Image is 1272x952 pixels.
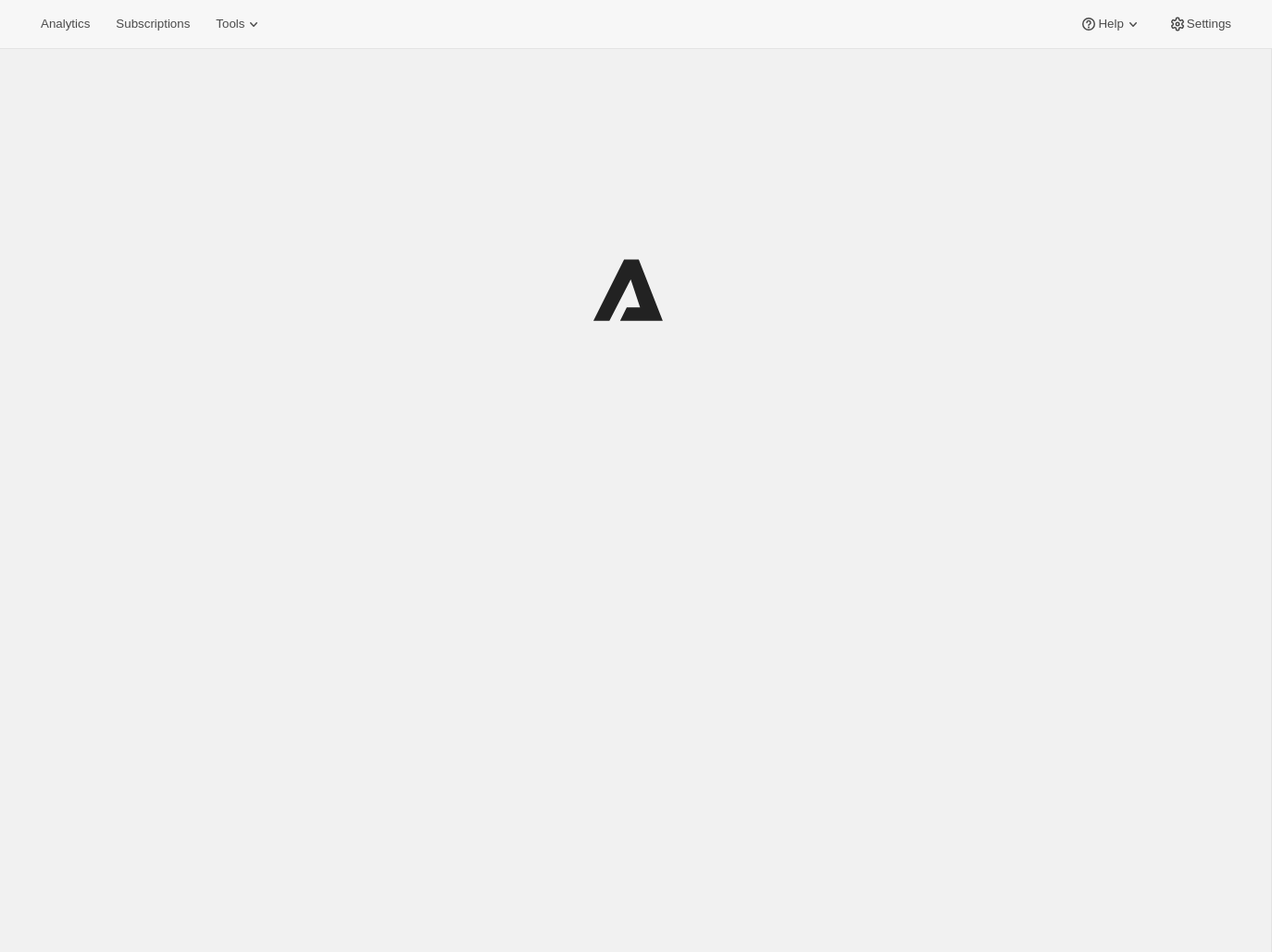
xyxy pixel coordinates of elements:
button: Subscriptions [105,11,201,37]
span: Subscriptions [116,17,190,31]
button: Tools [205,11,274,37]
span: Help [1098,17,1123,31]
span: Settings [1187,17,1231,31]
button: Analytics [30,11,101,37]
button: Settings [1157,11,1242,37]
span: Tools [216,17,244,31]
span: Analytics [41,17,90,31]
button: Help [1068,11,1153,37]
